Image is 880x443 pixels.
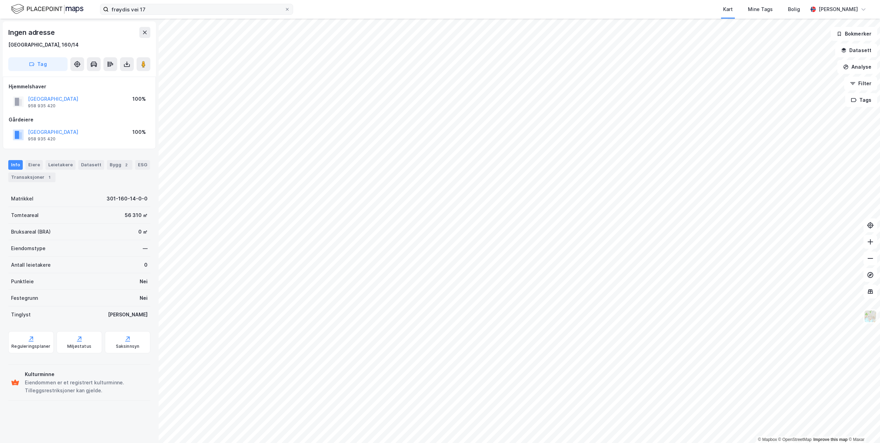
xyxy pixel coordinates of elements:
[132,128,146,136] div: 100%
[78,160,104,170] div: Datasett
[25,378,148,395] div: Eiendommen er et registrert kulturminne. Tilleggsrestriksjoner kan gjelde.
[107,160,132,170] div: Bygg
[140,277,148,286] div: Nei
[813,437,848,442] a: Improve this map
[11,277,34,286] div: Punktleie
[140,294,148,302] div: Nei
[846,410,880,443] div: Kontrollprogram for chat
[28,136,56,142] div: 958 935 420
[748,5,773,13] div: Mine Tags
[11,261,51,269] div: Antall leietakere
[26,160,43,170] div: Eiere
[109,4,284,14] input: Søk på adresse, matrikkel, gårdeiere, leietakere eller personer
[8,27,56,38] div: Ingen adresse
[116,344,140,349] div: Saksinnsyn
[8,160,23,170] div: Info
[819,5,858,13] div: [PERSON_NAME]
[11,294,38,302] div: Festegrunn
[844,77,877,90] button: Filter
[831,27,877,41] button: Bokmerker
[108,311,148,319] div: [PERSON_NAME]
[8,173,56,182] div: Transaksjoner
[8,57,68,71] button: Tag
[9,82,150,91] div: Hjemmelshaver
[11,3,83,15] img: logo.f888ab2527a4732fd821a326f86c7f29.svg
[125,211,148,219] div: 56 310 ㎡
[143,244,148,253] div: —
[25,370,148,378] div: Kulturminne
[132,95,146,103] div: 100%
[46,174,53,181] div: 1
[28,103,56,109] div: 958 935 420
[8,41,79,49] div: [GEOGRAPHIC_DATA], 160/14
[135,160,150,170] div: ESG
[11,228,51,236] div: Bruksareal (BRA)
[845,93,877,107] button: Tags
[758,437,777,442] a: Mapbox
[144,261,148,269] div: 0
[67,344,91,349] div: Miljøstatus
[11,195,33,203] div: Matrikkel
[138,228,148,236] div: 0 ㎡
[723,5,733,13] div: Kart
[864,310,877,323] img: Z
[835,43,877,57] button: Datasett
[11,344,50,349] div: Reguleringsplaner
[788,5,800,13] div: Bolig
[123,161,130,168] div: 2
[778,437,812,442] a: OpenStreetMap
[837,60,877,74] button: Analyse
[107,195,148,203] div: 301-160-14-0-0
[11,311,31,319] div: Tinglyst
[11,211,39,219] div: Tomteareal
[46,160,76,170] div: Leietakere
[11,244,46,253] div: Eiendomstype
[9,116,150,124] div: Gårdeiere
[846,410,880,443] iframe: Chat Widget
